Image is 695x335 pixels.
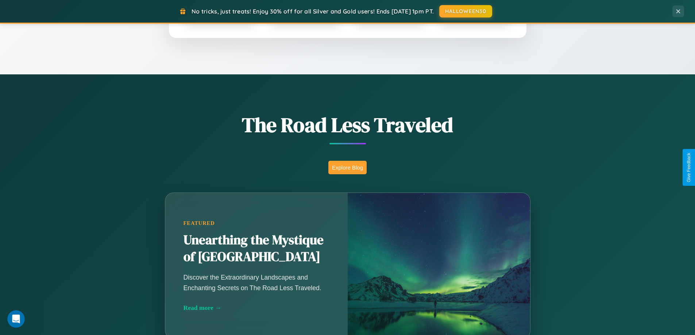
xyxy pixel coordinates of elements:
p: Discover the Extraordinary Landscapes and Enchanting Secrets on The Road Less Traveled. [184,272,329,293]
span: No tricks, just treats! Enjoy 30% off for all Silver and Gold users! Ends [DATE] 1pm PT. [192,8,434,15]
div: Read more → [184,304,329,312]
div: Featured [184,220,329,226]
div: Give Feedback [686,153,691,182]
h2: Unearthing the Mystique of [GEOGRAPHIC_DATA] [184,232,329,265]
button: HALLOWEEN30 [439,5,492,17]
iframe: Intercom live chat [7,310,25,328]
h1: The Road Less Traveled [129,111,567,139]
button: Explore Blog [328,161,367,174]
